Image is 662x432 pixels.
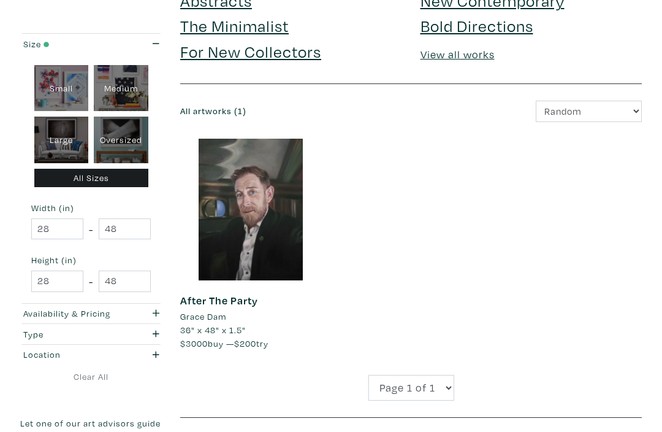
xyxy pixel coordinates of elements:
[23,348,121,361] div: Location
[20,304,162,324] button: Availability & Pricing
[89,221,93,237] span: -
[180,310,226,323] li: Grace Dam
[34,65,89,112] div: Small
[420,47,495,61] a: View all works
[94,117,148,163] div: Oversized
[94,65,148,112] div: Medium
[180,310,322,323] a: Grace Dam
[20,324,162,344] button: Type
[20,345,162,365] button: Location
[34,117,89,163] div: Large
[180,15,289,36] a: The Minimalist
[234,337,256,349] span: $200
[34,169,148,188] div: All Sizes
[23,37,121,51] div: Size
[180,337,208,349] span: $3000
[180,293,258,307] a: After The Party
[23,307,121,320] div: Availability & Pricing
[180,324,246,336] span: 36" x 48" x 1.5"
[89,273,93,290] span: -
[20,34,162,54] button: Size
[31,256,151,264] small: Height (in)
[20,370,162,384] a: Clear All
[180,40,321,62] a: For New Collectors
[23,328,121,341] div: Type
[180,106,402,117] h6: All artworks (1)
[420,15,533,36] a: Bold Directions
[31,204,151,212] small: Width (in)
[180,337,268,349] span: buy — try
